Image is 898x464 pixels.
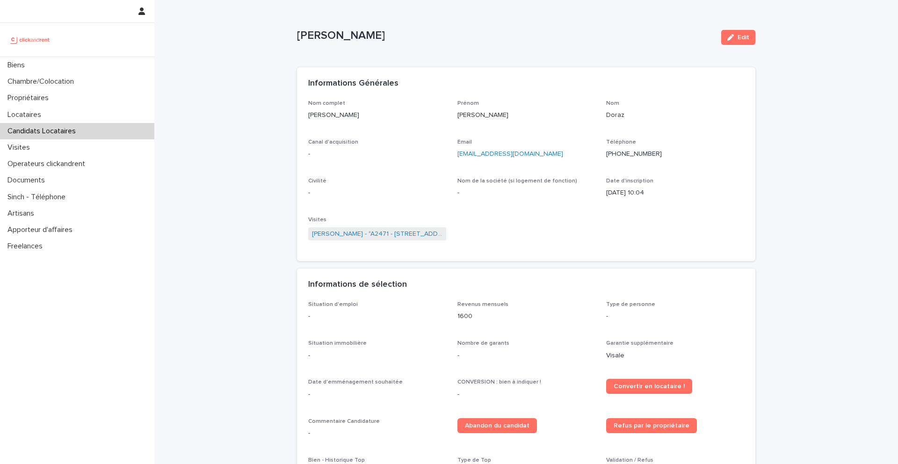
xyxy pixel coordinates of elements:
[4,77,81,86] p: Chambre/Colocation
[308,110,446,120] p: [PERSON_NAME]
[308,101,345,106] span: Nom complet
[4,61,32,70] p: Biens
[457,302,508,307] span: Revenus mensuels
[4,176,52,185] p: Documents
[308,280,407,290] h2: Informations de sélection
[308,217,326,223] span: Visites
[457,341,509,346] span: Nombre de garants
[7,30,53,49] img: UCB0brd3T0yccxBKYDjQ
[457,110,595,120] p: [PERSON_NAME]
[457,188,595,198] p: -
[308,419,380,424] span: Commentaire Candidature
[308,457,365,463] span: Bien - Historique Top
[614,383,685,390] span: Convertir en locataire !
[308,302,358,307] span: Situation d'emploi
[308,312,446,321] p: -
[308,188,446,198] p: -
[457,151,563,157] a: [EMAIL_ADDRESS][DOMAIN_NAME]
[465,422,529,429] span: Abandon du candidat
[457,390,595,399] p: -
[4,209,42,218] p: Artisans
[308,390,446,399] p: -
[297,29,714,43] p: [PERSON_NAME]
[4,193,73,202] p: Sinch - Téléphone
[606,110,744,120] p: Doraz
[457,379,541,385] span: CONVERSION : bien à indiquer !
[606,418,697,433] a: Refus par le propriétaire
[606,351,744,361] p: Visale
[4,94,56,102] p: Propriétaires
[738,34,749,41] span: Edit
[4,242,50,251] p: Freelances
[457,457,491,463] span: Type de Top
[312,229,442,239] a: [PERSON_NAME] - "A2471 - [STREET_ADDRESS]"
[308,428,446,438] p: -
[308,178,326,184] span: Civilité
[308,79,398,89] h2: Informations Générales
[606,188,744,198] p: [DATE] 10:04
[606,139,636,145] span: Téléphone
[606,379,692,394] a: Convertir en locataire !
[606,457,653,463] span: Validation / Refus
[308,351,446,361] p: -
[308,149,446,159] p: -
[4,225,80,234] p: Apporteur d'affaires
[457,351,595,361] p: -
[606,312,744,321] p: -
[721,30,755,45] button: Edit
[308,379,403,385] span: Date d'emménagement souhaitée
[606,101,619,106] span: Nom
[4,110,49,119] p: Locataires
[606,178,653,184] span: Date d'inscription
[606,151,662,157] ringoverc2c-number-84e06f14122c: [PHONE_NUMBER]
[614,422,689,429] span: Refus par le propriétaire
[457,312,595,321] p: 1600
[308,341,367,346] span: Situation immobilière
[457,178,577,184] span: Nom de la société (si logement de fonction)
[4,159,93,168] p: Operateurs clickandrent
[308,139,358,145] span: Canal d'acquisition
[4,143,37,152] p: Visites
[457,139,472,145] span: Email
[606,341,673,346] span: Garantie supplémentaire
[4,127,83,136] p: Candidats Locataires
[457,101,479,106] span: Prénom
[457,418,537,433] a: Abandon du candidat
[606,151,662,157] ringoverc2c-84e06f14122c: Call with Ringover
[606,302,655,307] span: Type de personne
